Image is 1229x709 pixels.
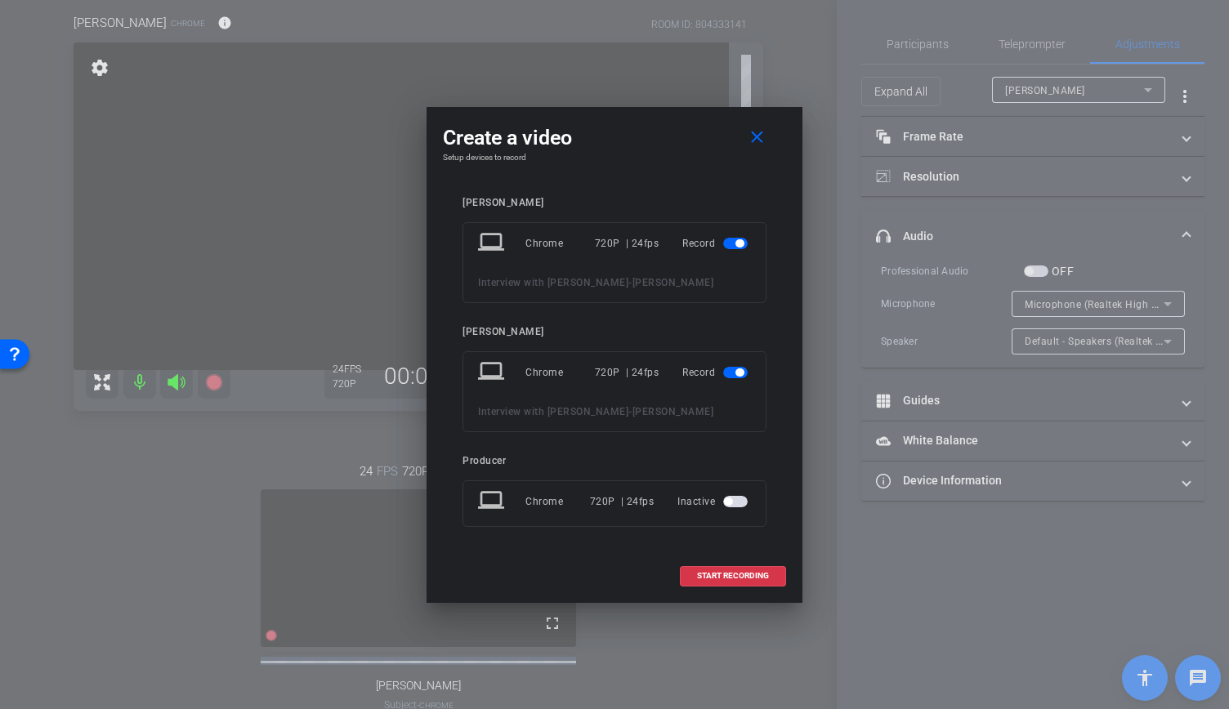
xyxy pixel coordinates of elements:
[682,358,751,387] div: Record
[682,229,751,258] div: Record
[632,277,714,288] span: [PERSON_NAME]
[463,326,766,338] div: [PERSON_NAME]
[525,487,590,516] div: Chrome
[478,277,628,288] span: Interview with [PERSON_NAME]
[632,406,714,417] span: [PERSON_NAME]
[590,487,655,516] div: 720P | 24fps
[677,487,751,516] div: Inactive
[463,455,766,467] div: Producer
[525,358,595,387] div: Chrome
[680,566,786,586] button: START RECORDING
[478,358,507,387] mat-icon: laptop
[478,229,507,258] mat-icon: laptop
[443,153,786,163] h4: Setup devices to record
[747,127,767,148] mat-icon: close
[595,229,659,258] div: 720P | 24fps
[628,277,632,288] span: -
[478,406,628,417] span: Interview with [PERSON_NAME]
[595,358,659,387] div: 720P | 24fps
[525,229,595,258] div: Chrome
[697,572,769,580] span: START RECORDING
[628,406,632,417] span: -
[463,197,766,209] div: [PERSON_NAME]
[478,487,507,516] mat-icon: laptop
[443,123,786,153] div: Create a video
